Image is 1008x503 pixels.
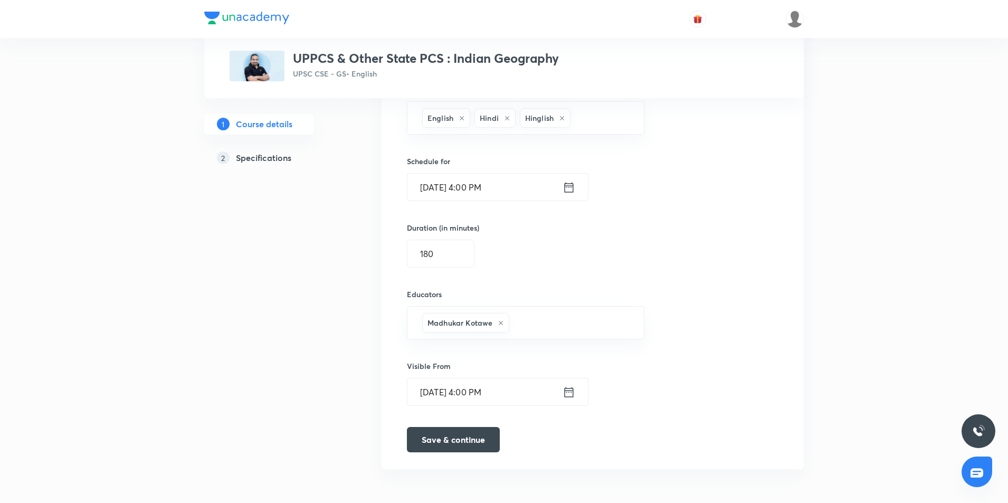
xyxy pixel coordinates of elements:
h6: Educators [407,289,644,300]
h6: Madhukar Kotawe [427,317,492,328]
a: 2Specifications [204,147,348,168]
h6: English [427,112,453,124]
img: Company Logo [204,12,289,24]
h6: Schedule for [407,156,555,167]
h5: Course details [236,118,292,130]
button: Save & continue [407,427,500,452]
h6: Visible From [407,360,622,372]
input: 180 [407,240,474,267]
img: avatar [693,14,702,24]
h6: Hinglish [525,112,554,124]
p: UPSC CSE - GS • English [293,68,559,79]
img: Piali K [786,10,804,28]
button: avatar [689,11,706,27]
h5: Specifications [236,151,291,164]
img: ttu [972,425,985,438]
h6: Hindi [480,112,499,124]
h6: Duration (in minutes) [407,222,479,233]
a: Company Logo [204,12,289,27]
button: Open [638,117,640,119]
img: FADF5622-11FD-4DEC-BDF1-BDF37265BCA5_special_class.png [230,51,284,81]
h3: UPPCS & Other State PCS : Indian Geography [293,51,559,66]
p: 2 [217,151,230,164]
p: 1 [217,118,230,130]
button: Open [638,322,640,324]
